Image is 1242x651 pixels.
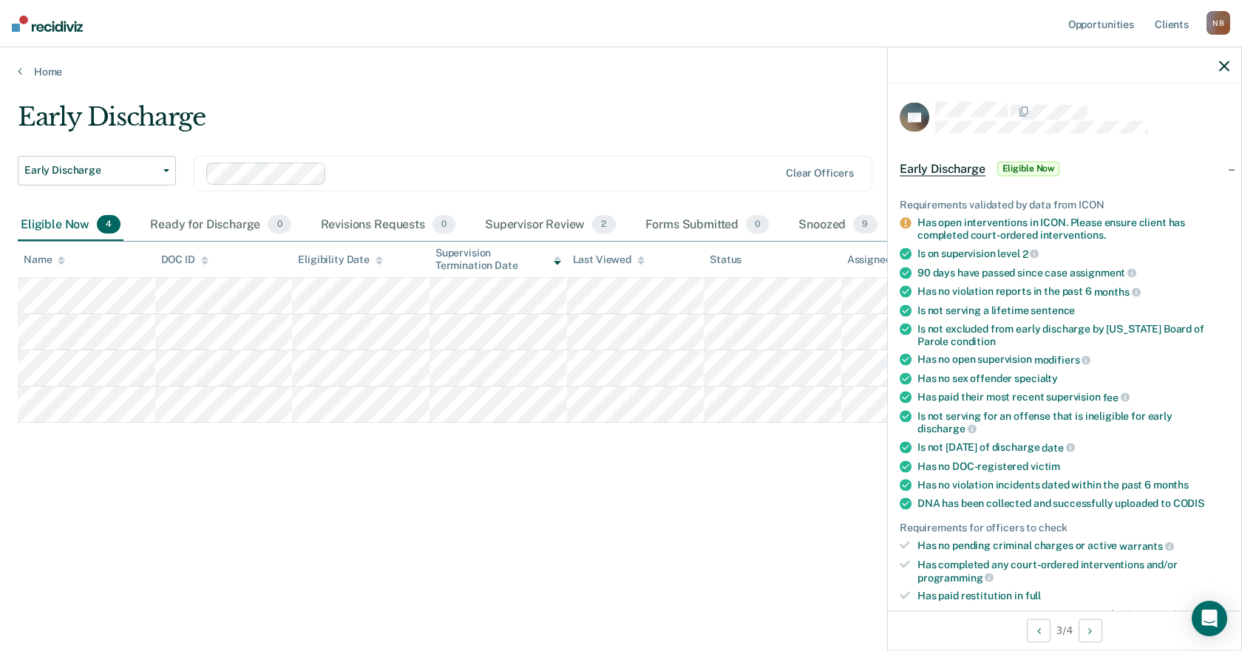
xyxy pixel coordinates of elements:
[298,253,383,266] div: Eligibility Date
[1207,11,1230,35] div: N B
[917,409,1229,434] div: Is not serving for an offense that is ineligible for early
[1153,478,1189,490] span: months
[268,215,291,234] span: 0
[917,390,1229,403] div: Has paid their most recent supervision
[1022,248,1039,259] span: 2
[917,590,1229,602] div: Has paid restitution in
[917,353,1229,367] div: Has no open supervision
[12,16,83,32] img: Recidiviz
[1025,590,1041,601] span: full
[1192,601,1227,636] div: Open Intercom Messenger
[18,65,1224,78] a: Home
[1173,497,1204,508] span: CODIS
[573,253,645,266] div: Last Viewed
[1027,618,1051,642] button: Previous Opportunity
[592,215,615,234] span: 2
[1014,372,1058,384] span: specialty
[161,253,208,266] div: DOC ID
[786,167,854,180] div: Clear officers
[888,145,1241,192] div: Early DischargeEligible Now
[435,247,561,272] div: Supervision Termination Date
[900,521,1229,534] div: Requirements for officers to check
[18,209,123,242] div: Eligible Now
[1031,460,1060,471] span: victim
[1031,304,1075,316] span: sentence
[917,497,1229,509] div: DNA has been collected and successfully uploaded to
[997,161,1060,176] span: Eligible Now
[746,215,769,234] span: 0
[147,209,293,242] div: Ready for Discharge
[18,102,949,144] div: Early Discharge
[917,322,1229,347] div: Is not excluded from early discharge by [US_STATE] Board of Parole
[1094,285,1141,297] span: months
[917,217,1229,242] div: Has open interventions in ICON. Please ensure client has completed court-ordered interventions.
[1070,267,1136,279] span: assignment
[1034,354,1091,366] span: modifiers
[917,608,1229,633] div: Has consistent payments or a payment plan for court fees (for parole
[917,478,1229,491] div: Has no violation incidents dated within the past 6
[1042,441,1074,453] span: date
[432,215,455,234] span: 0
[795,209,880,242] div: Snoozed
[24,164,157,177] span: Early Discharge
[318,209,458,242] div: Revisions Requests
[917,440,1229,454] div: Is not [DATE] of discharge
[900,198,1229,211] div: Requirements validated by data from ICON
[917,539,1229,553] div: Has no pending criminal charges or active
[97,215,121,234] span: 4
[847,253,917,266] div: Assigned to
[917,372,1229,384] div: Has no sex offender
[917,571,994,583] span: programming
[482,209,619,242] div: Supervisor Review
[917,285,1229,299] div: Has no violation reports in the past 6
[1103,391,1130,403] span: fee
[710,253,742,266] div: Status
[917,266,1229,279] div: 90 days have passed since case
[917,304,1229,316] div: Is not serving a lifetime
[917,247,1229,260] div: Is on supervision level
[917,558,1229,583] div: Has completed any court-ordered interventions and/or
[917,460,1229,472] div: Has no DOC-registered
[853,215,877,234] span: 9
[642,209,773,242] div: Forms Submitted
[951,335,996,347] span: condition
[900,161,985,176] span: Early Discharge
[888,610,1241,650] div: 3 / 4
[24,253,65,266] div: Name
[1079,618,1102,642] button: Next Opportunity
[1119,540,1174,552] span: warrants
[917,423,977,434] span: discharge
